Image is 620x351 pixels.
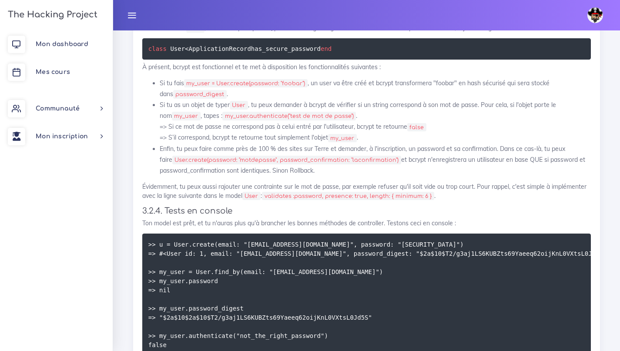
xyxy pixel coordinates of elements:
[160,100,591,144] li: Si tu as un objet de typer , tu peux demander à bcrypt de vérifier si un string correspond à son ...
[142,219,591,227] p: Ton model est prêt, et tu n'auras plus qu'à brancher les bonnes méthodes de controller. Testons c...
[142,63,591,71] p: À présent, bcrypt est fonctionnel et te met à disposition les fonctionnalités suivantes :
[160,144,591,177] li: Enfin, tu peux faire comme près de 100 % des sites sur Terre et demander, à l'inscription, un pas...
[172,112,201,120] code: my_user
[222,112,356,120] code: my_user.authenticate("test de mot de passe")
[36,105,80,112] span: Communauté
[242,192,261,201] code: User
[36,41,88,47] span: Mon dashboard
[321,45,332,52] span: end
[172,156,401,164] code: User.create(password: "motdepasse", password_confirmation: "laconfirmation")
[5,10,97,20] h3: The Hacking Project
[328,134,357,143] code: my_user
[142,182,591,200] p: Évidemment, tu peux aussi rajouter une contrainte sur le mot de passe, par exemple refuser qu'il ...
[36,133,88,140] span: Mon inscription
[36,69,70,75] span: Mes cours
[587,7,603,23] img: avatar
[407,123,426,132] code: false
[160,78,591,100] li: Si tu fais , un user va être créé et bcrypt transformera "foobar" en hash sécurisé qui sera stock...
[173,90,227,99] code: password_digest
[230,101,248,110] code: User
[262,192,434,201] code: validates :password, presence: true, length: { minimum: 6 }
[184,79,308,88] code: my_user = User.create(password: "foobar")
[148,45,167,52] span: class
[148,44,334,53] code: < has_secure_password
[142,206,591,216] h4: 3.2.4. Tests en console
[189,45,251,52] span: ApplicationRecord
[170,45,185,52] span: User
